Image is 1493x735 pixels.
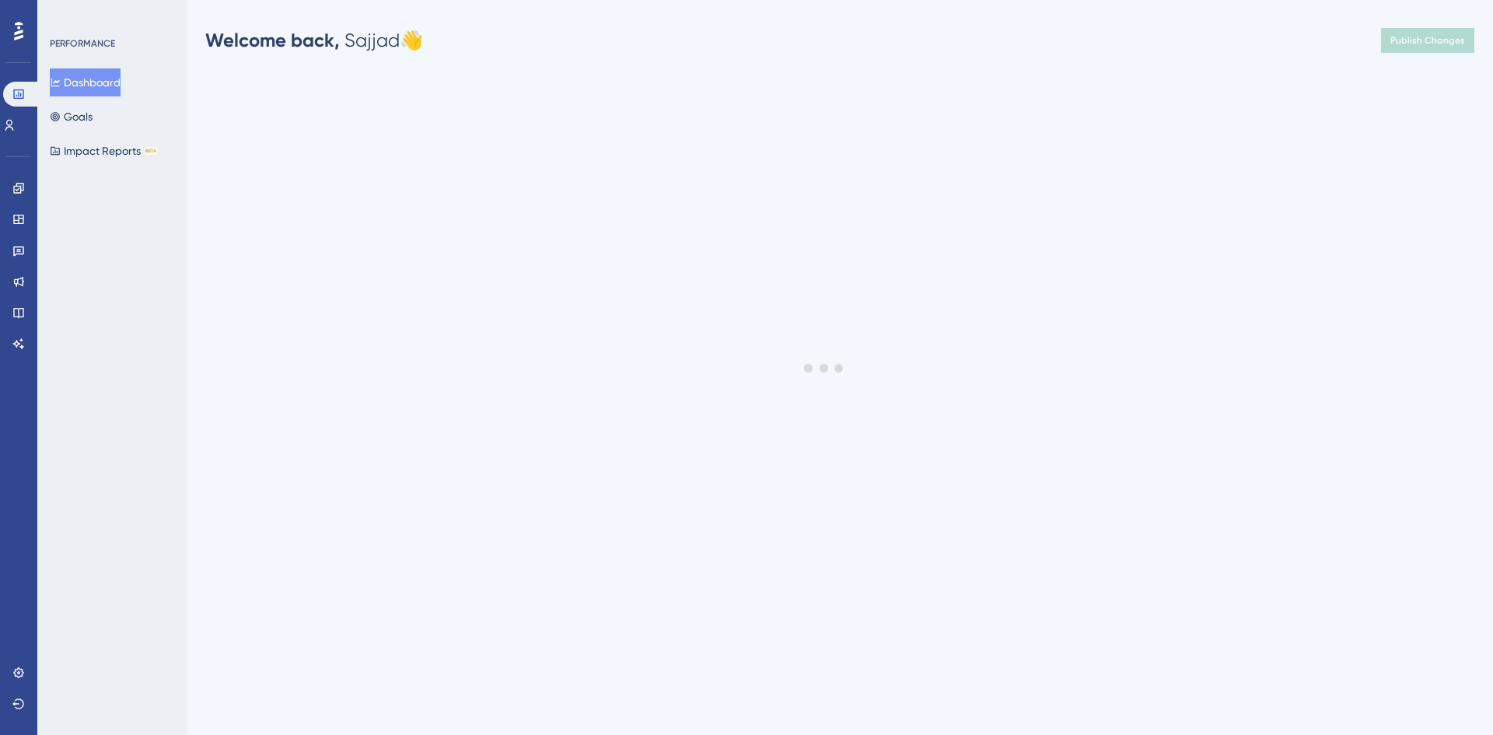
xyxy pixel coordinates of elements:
button: Goals [50,103,93,131]
span: Publish Changes [1390,34,1465,47]
button: Publish Changes [1381,28,1474,53]
button: Impact ReportsBETA [50,137,158,165]
button: Dashboard [50,68,121,96]
div: BETA [144,147,158,155]
div: PERFORMANCE [50,37,115,50]
span: Welcome back, [205,29,340,51]
div: Sajjad 👋 [205,28,423,53]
